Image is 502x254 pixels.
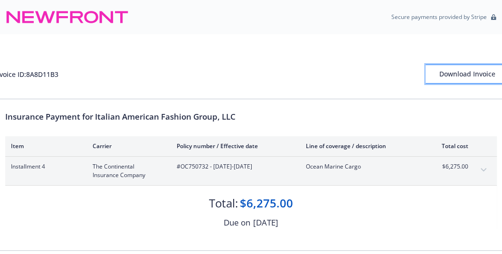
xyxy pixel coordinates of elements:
div: $6,275.00 [240,195,293,211]
span: Installment 4 [11,162,77,171]
div: Total cost [433,142,468,150]
div: Line of coverage / description [306,142,417,150]
span: The Continental Insurance Company [93,162,161,179]
div: Installment 4The Continental Insurance Company#OC750732 - [DATE]-[DATE]Ocean Marine Cargo$6,275.0... [5,157,497,185]
div: [DATE] [253,216,278,229]
div: Insurance Payment for Italian American Fashion Group, LLC [5,111,497,123]
p: Secure payments provided by Stripe [391,13,487,21]
span: $6,275.00 [433,162,468,171]
span: Ocean Marine Cargo [306,162,417,171]
div: Item [11,142,77,150]
button: expand content [476,162,491,178]
div: Total: [209,195,238,211]
div: Policy number / Effective date [177,142,291,150]
span: #OC750732 - [DATE]-[DATE] [177,162,291,171]
div: Carrier [93,142,161,150]
div: Due on [224,216,250,229]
